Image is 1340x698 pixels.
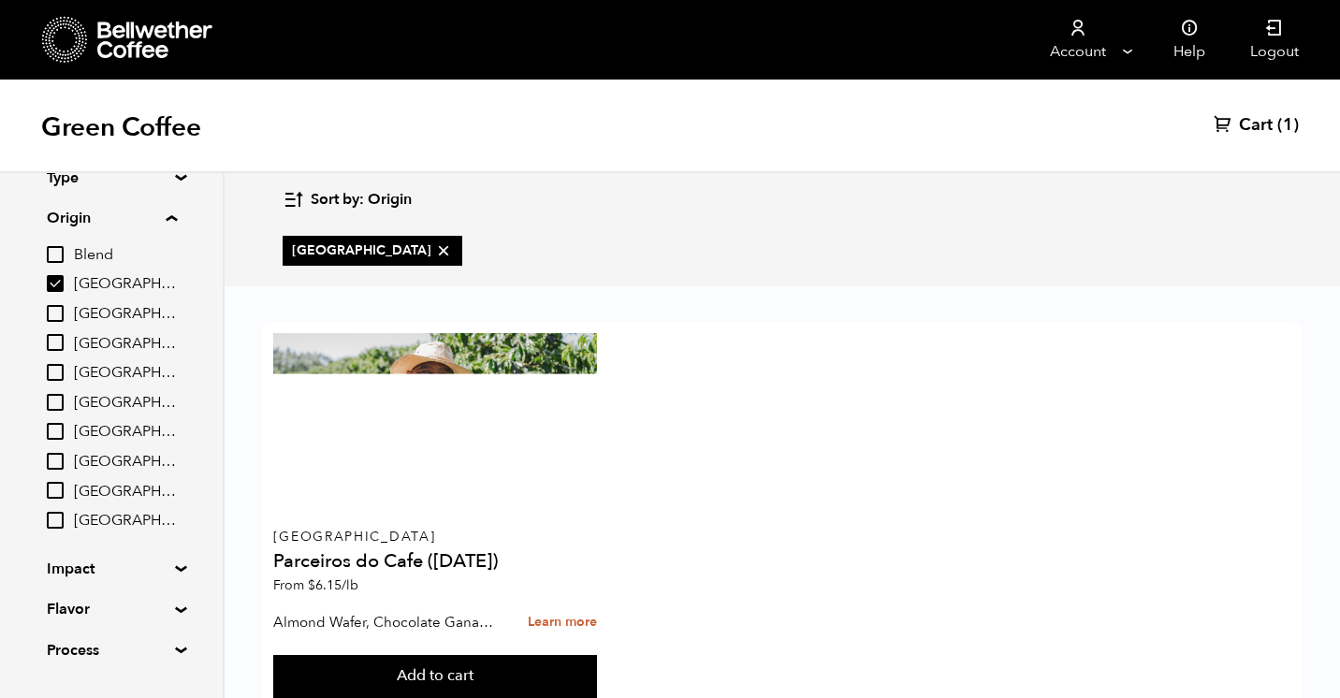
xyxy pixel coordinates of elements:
[273,552,597,571] h4: Parceiros do Cafe ([DATE])
[74,511,177,531] span: [GEOGRAPHIC_DATA]
[283,178,412,222] button: Sort by: Origin
[74,452,177,473] span: [GEOGRAPHIC_DATA]
[47,394,64,411] input: [GEOGRAPHIC_DATA]
[342,576,358,594] span: /lb
[273,576,358,594] span: From
[47,207,177,229] summary: Origin
[47,246,64,263] input: Blend
[292,241,453,260] span: [GEOGRAPHIC_DATA]
[311,190,412,211] span: Sort by: Origin
[74,363,177,384] span: [GEOGRAPHIC_DATA]
[74,274,177,295] span: [GEOGRAPHIC_DATA]
[47,167,176,189] summary: Type
[47,305,64,322] input: [GEOGRAPHIC_DATA]
[308,576,315,594] span: $
[47,423,64,440] input: [GEOGRAPHIC_DATA]
[41,110,201,144] h1: Green Coffee
[74,482,177,502] span: [GEOGRAPHIC_DATA]
[74,304,177,325] span: [GEOGRAPHIC_DATA]
[47,275,64,292] input: [GEOGRAPHIC_DATA]
[273,608,493,636] p: Almond Wafer, Chocolate Ganache, Bing Cherry
[273,655,597,698] button: Add to cart
[47,598,176,620] summary: Flavor
[74,393,177,414] span: [GEOGRAPHIC_DATA]
[47,364,64,381] input: [GEOGRAPHIC_DATA]
[47,512,64,529] input: [GEOGRAPHIC_DATA]
[308,576,358,594] bdi: 6.15
[74,422,177,443] span: [GEOGRAPHIC_DATA]
[528,603,597,643] a: Learn more
[1277,114,1299,137] span: (1)
[47,558,176,580] summary: Impact
[74,334,177,355] span: [GEOGRAPHIC_DATA]
[47,453,64,470] input: [GEOGRAPHIC_DATA]
[47,639,176,662] summary: Process
[74,245,177,266] span: Blend
[47,482,64,499] input: [GEOGRAPHIC_DATA]
[1239,114,1273,137] span: Cart
[273,531,597,544] p: [GEOGRAPHIC_DATA]
[47,334,64,351] input: [GEOGRAPHIC_DATA]
[1214,114,1299,137] a: Cart (1)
